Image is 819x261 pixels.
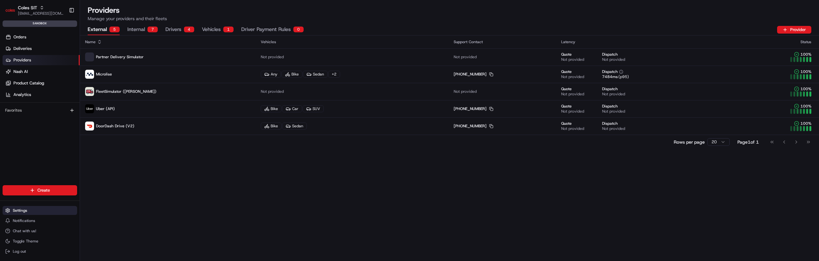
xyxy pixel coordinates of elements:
[3,20,77,27] div: sandbox
[13,218,35,223] span: Notifications
[37,187,50,193] span: Create
[293,27,304,32] div: 0
[165,24,194,35] button: Drivers
[85,87,94,96] img: coles.png
[18,11,64,16] button: [EMAIL_ADDRESS][DOMAIN_NAME]
[800,69,811,74] span: 100 %
[241,24,304,35] button: Driver Payment Rules
[18,4,37,11] button: Coles SIT
[602,52,618,57] span: Dispatch
[261,39,443,44] div: Vehicles
[96,72,112,77] span: Microlise
[561,52,572,57] span: Quote
[13,208,27,213] span: Settings
[3,206,77,215] button: Settings
[54,93,59,99] div: 💻
[96,123,134,129] span: DoorDash Drive (V2)
[13,239,38,244] span: Toggle Theme
[17,41,106,48] input: Clear
[85,39,250,44] div: Name
[282,105,302,112] div: Car
[13,57,31,63] span: Providers
[602,104,618,109] span: Dispatch
[748,39,814,44] div: Status
[674,139,705,145] p: Rows per page
[561,86,572,91] span: Quote
[454,89,477,94] span: Not provided
[602,109,625,114] span: Not provided
[602,126,625,131] span: Not provided
[561,69,572,74] span: Quote
[96,89,156,94] span: FleetSimulator ([PERSON_NAME])
[282,123,307,130] div: Sedan
[602,91,625,97] span: Not provided
[303,71,328,78] div: Sedan
[3,185,77,195] button: Create
[88,15,811,22] p: Manage your providers and their fleets
[4,90,52,102] a: 📗Knowledge Base
[109,63,116,71] button: Start new chat
[3,55,80,65] a: Providers
[602,69,623,74] button: Dispatch
[454,39,551,44] div: Support Contact
[454,72,493,77] div: [PHONE_NUMBER]
[13,228,36,233] span: Chat with us!
[22,61,105,67] div: Start new chat
[3,216,77,225] button: Notifications
[3,247,77,256] button: Log out
[561,126,584,131] span: Not provided
[45,108,77,113] a: Powered byPylon
[282,71,302,78] div: Bike
[561,39,738,44] div: Latency
[561,121,572,126] span: Quote
[3,32,80,42] a: Orders
[800,86,811,91] span: 100 %
[202,24,234,35] button: Vehicles
[454,123,493,129] div: [PHONE_NUMBER]
[561,91,584,97] span: Not provided
[800,52,811,57] span: 100 %
[13,46,32,51] span: Deliveries
[85,70,94,79] img: microlise_logo.jpeg
[13,249,26,254] span: Log out
[88,24,120,35] button: External
[88,5,811,15] h1: Providers
[3,90,80,100] a: Analytics
[800,121,811,126] span: 100 %
[223,27,234,32] div: 1
[13,92,31,98] span: Analytics
[96,106,115,111] span: Uber (API)
[6,26,116,36] p: Welcome 👋
[13,80,44,86] span: Product Catalog
[13,34,26,40] span: Orders
[64,108,77,113] span: Pylon
[561,109,584,114] span: Not provided
[602,74,618,79] span: 7484 ms
[96,54,144,59] span: Partner Delivery Simulator
[800,104,811,109] span: 100 %
[85,104,94,113] img: uber-new-logo.jpeg
[454,106,493,111] div: [PHONE_NUMBER]
[561,74,584,79] span: Not provided
[13,69,28,75] span: Nash AI
[3,3,66,18] button: Coles SITColes SIT[EMAIL_ADDRESS][DOMAIN_NAME]
[454,54,477,59] span: Not provided
[602,86,618,91] span: Dispatch
[3,78,80,88] a: Product Catalog
[261,123,282,130] div: Bike
[303,105,324,112] div: SUV
[261,89,284,94] span: Not provided
[184,27,194,32] div: 4
[777,26,811,34] button: Provider
[618,74,629,79] span: (p95)
[3,67,80,77] a: Nash AI
[261,105,282,112] div: Bike
[561,104,572,109] span: Quote
[602,57,625,62] span: Not provided
[261,71,281,78] div: Any
[328,71,340,78] div: + 2
[60,93,103,99] span: API Documentation
[22,67,81,73] div: We're available if you need us!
